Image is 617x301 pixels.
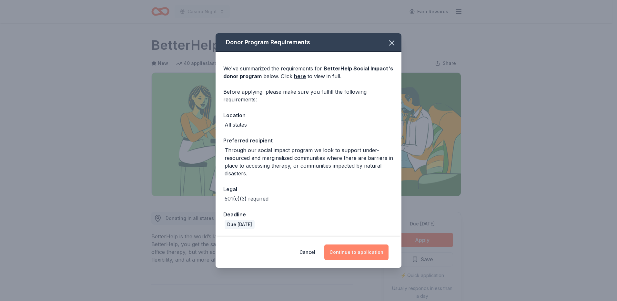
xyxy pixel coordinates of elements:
div: Deadline [223,210,394,219]
div: Location [223,111,394,119]
div: Due [DATE] [225,220,255,229]
div: We've summarized the requirements for below. Click to view in full. [223,65,394,80]
div: Donor Program Requirements [216,33,401,52]
div: Legal [223,185,394,193]
button: Continue to application [324,244,389,260]
button: Cancel [299,244,315,260]
div: Through our social impact program we look to support under-resourced and marginalized communities... [225,146,394,177]
div: 501(c)(3) required [225,195,268,202]
div: All states [225,121,247,129]
a: here [294,72,306,80]
div: Before applying, please make sure you fulfill the following requirements: [223,88,394,103]
div: Preferred recipient [223,136,394,145]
